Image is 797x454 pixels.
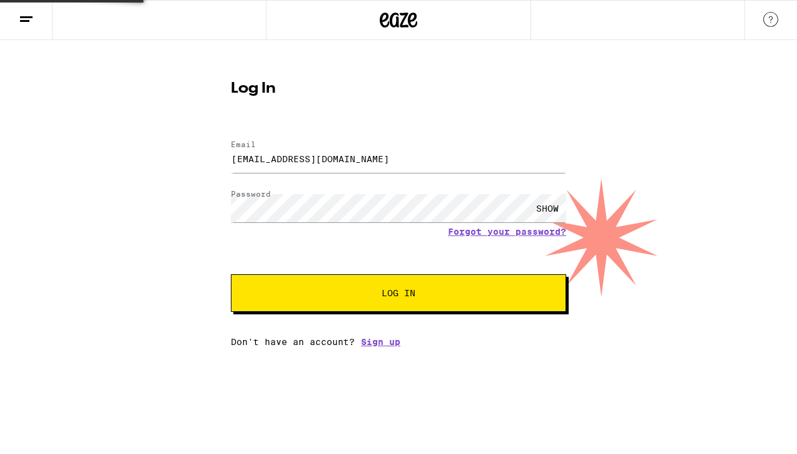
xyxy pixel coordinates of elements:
[529,194,566,222] div: SHOW
[382,289,415,297] span: Log In
[231,81,566,96] h1: Log In
[8,9,90,19] span: Hi. Need any help?
[361,337,400,347] a: Sign up
[231,337,566,347] div: Don't have an account?
[231,190,271,198] label: Password
[448,227,566,237] a: Forgot your password?
[231,140,256,148] label: Email
[231,145,566,173] input: Email
[231,274,566,312] button: Log In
